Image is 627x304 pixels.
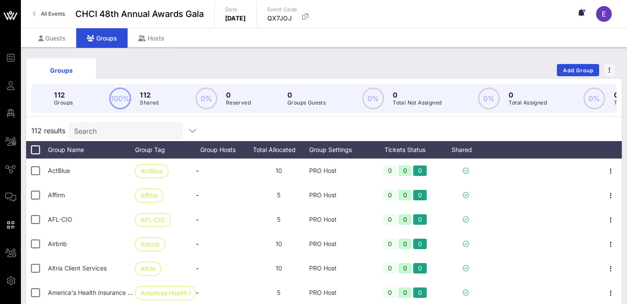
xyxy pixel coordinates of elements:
[370,141,440,159] div: Tickets Status
[509,98,547,107] p: Total Assigned
[398,239,412,249] div: 0
[141,165,163,178] span: ActBlue
[277,191,280,199] span: 5
[277,289,280,296] span: 5
[287,90,326,100] p: 0
[48,240,67,247] span: Airbnb
[413,166,427,176] div: 0
[309,183,370,207] div: PRO Host
[196,256,199,280] span: -
[398,190,412,200] div: 0
[140,98,158,107] p: Shared
[383,287,397,298] div: 0
[276,167,282,174] span: 10
[48,289,160,296] span: America's Health Insurance Plan (AHIP)
[54,90,73,100] p: 112
[141,287,190,300] span: Americas Health I…
[196,183,199,207] span: -
[226,98,251,107] p: Reserved
[383,190,397,200] div: 0
[309,141,370,159] div: Group Settings
[393,90,442,100] p: 0
[398,287,412,298] div: 0
[309,159,370,183] div: PRO Host
[596,6,612,22] div: E
[196,159,199,183] span: -
[398,166,412,176] div: 0
[141,213,165,226] span: AFL-CIO
[225,5,246,14] p: Date
[128,28,175,48] div: Hosts
[76,28,128,48] div: Groups
[309,207,370,232] div: PRO Host
[140,90,158,100] p: 112
[413,190,427,200] div: 0
[135,141,196,159] div: Group Tag
[196,232,199,256] span: -
[557,64,599,76] button: Add Group
[141,238,160,251] span: Airbnb
[393,98,442,107] p: Total Not Assigned
[287,98,326,107] p: Groups Guests
[309,232,370,256] div: PRO Host
[413,263,427,274] div: 0
[440,141,492,159] div: Shared
[33,66,90,75] div: Groups
[267,14,297,23] p: QX7JOJ
[48,216,72,223] span: AFL-CIO
[196,207,199,232] span: -
[509,90,547,100] p: 0
[563,67,594,74] span: Add Group
[267,5,297,14] p: Event Code
[54,98,73,107] p: Groups
[309,256,370,280] div: PRO Host
[141,262,155,275] span: Altria
[48,167,70,174] span: ActBlue
[277,216,280,223] span: 5
[413,287,427,298] div: 0
[141,189,158,202] span: Affirm
[226,90,251,100] p: 0
[413,239,427,249] div: 0
[398,263,412,274] div: 0
[48,141,135,159] div: Group Name
[398,214,412,225] div: 0
[41,10,65,17] span: All Events
[383,214,397,225] div: 0
[75,7,204,20] span: CHCI 48th Annual Awards Gala
[48,191,65,199] span: Affirm
[602,10,606,18] span: E
[248,141,309,159] div: Total Allocated
[31,125,65,136] span: 112 results
[413,214,427,225] div: 0
[196,141,248,159] div: Group Hosts
[383,239,397,249] div: 0
[48,264,107,272] span: Altria Client Services
[383,263,397,274] div: 0
[225,14,246,23] p: [DATE]
[276,264,282,272] span: 10
[28,28,76,48] div: Guests
[383,166,397,176] div: 0
[276,240,282,247] span: 10
[28,7,70,21] a: All Events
